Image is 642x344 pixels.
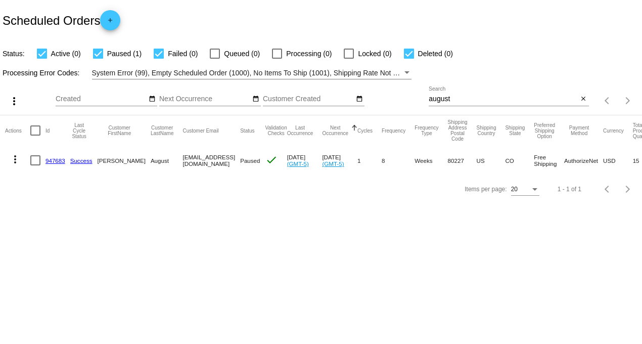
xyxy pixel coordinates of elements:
[286,48,332,60] span: Processing (0)
[618,91,638,111] button: Next page
[598,91,618,111] button: Previous page
[534,122,555,139] button: Change sorting for PreferredShippingOption
[98,146,151,175] mat-cell: [PERSON_NAME]
[322,146,357,175] mat-cell: [DATE]
[415,146,447,175] mat-cell: Weeks
[3,69,80,77] span: Processing Error Codes:
[505,125,525,136] button: Change sorting for ShippingState
[382,127,405,134] button: Change sorting for Frequency
[149,95,156,103] mat-icon: date_range
[151,125,174,136] button: Change sorting for CustomerLastName
[159,95,250,103] input: Next Occurrence
[418,48,453,60] span: Deleted (0)
[182,127,218,134] button: Change sorting for CustomerEmail
[448,146,477,175] mat-cell: 80227
[151,146,183,175] mat-cell: August
[265,154,278,166] mat-icon: check
[3,10,120,30] h2: Scheduled Orders
[564,146,603,175] mat-cell: AuthorizeNet
[287,146,323,175] mat-cell: [DATE]
[505,146,534,175] mat-cell: CO
[465,186,507,193] div: Items per page:
[564,125,594,136] button: Change sorting for PaymentMethod.Type
[382,146,415,175] mat-cell: 8
[70,122,88,139] button: Change sorting for LastProcessingCycleId
[534,146,564,175] mat-cell: Free Shipping
[356,95,363,103] mat-icon: date_range
[448,119,468,142] button: Change sorting for ShippingPostcode
[263,95,354,103] input: Customer Created
[598,179,618,199] button: Previous page
[56,95,147,103] input: Created
[287,160,309,167] a: (GMT-5)
[358,48,391,60] span: Locked (0)
[104,17,116,29] mat-icon: add
[477,125,496,136] button: Change sorting for ShippingCountry
[415,125,438,136] button: Change sorting for FrequencyType
[3,50,25,58] span: Status:
[107,48,142,60] span: Paused (1)
[357,127,373,134] button: Change sorting for Cycles
[357,146,382,175] mat-cell: 1
[580,95,587,103] mat-icon: close
[603,127,624,134] button: Change sorting for CurrencyIso
[558,186,581,193] div: 1 - 1 of 1
[252,95,259,103] mat-icon: date_range
[92,67,412,79] mat-select: Filter by Processing Error Codes
[578,94,589,105] button: Clear
[45,157,65,164] a: 947683
[603,146,633,175] mat-cell: USD
[182,146,240,175] mat-cell: [EMAIL_ADDRESS][DOMAIN_NAME]
[265,115,287,146] mat-header-cell: Validation Checks
[511,186,518,193] span: 20
[322,125,348,136] button: Change sorting for NextOccurrenceUtc
[51,48,81,60] span: Active (0)
[45,127,50,134] button: Change sorting for Id
[618,179,638,199] button: Next page
[224,48,260,60] span: Queued (0)
[240,157,260,164] span: Paused
[8,95,20,107] mat-icon: more_vert
[70,157,93,164] a: Success
[429,95,578,103] input: Search
[287,125,313,136] button: Change sorting for LastOccurrenceUtc
[477,146,506,175] mat-cell: US
[5,115,30,146] mat-header-cell: Actions
[98,125,142,136] button: Change sorting for CustomerFirstName
[9,153,21,165] mat-icon: more_vert
[240,127,254,134] button: Change sorting for Status
[511,186,539,193] mat-select: Items per page:
[168,48,198,60] span: Failed (0)
[322,160,344,167] a: (GMT-5)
